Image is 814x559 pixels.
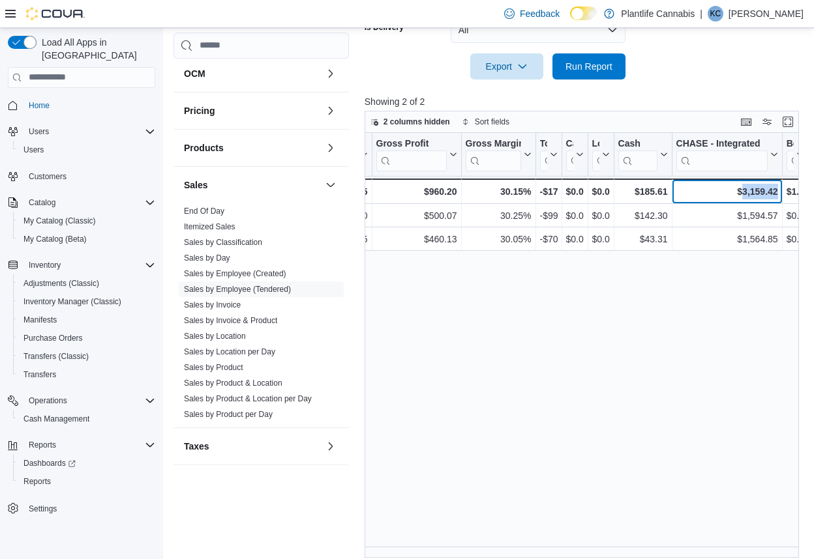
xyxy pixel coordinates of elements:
button: My Catalog (Classic) [13,212,160,230]
button: Reports [3,436,160,454]
span: Sales by Invoice & Product [184,315,277,326]
span: Purchase Orders [18,330,155,346]
button: Display options [759,114,775,130]
div: $185.61 [618,184,667,199]
button: Operations [3,392,160,410]
span: 2 columns hidden [384,117,450,127]
a: Sales by Location per Day [184,347,275,356]
button: Taxes [184,440,320,453]
span: Adjustments (Classic) [23,278,99,289]
div: $142.30 [618,208,667,223]
button: Products [184,141,320,154]
span: Load All Apps in [GEOGRAPHIC_DATA] [37,36,155,62]
div: Gross Profit [376,137,446,150]
button: OCM [323,66,339,81]
span: My Catalog (Classic) [23,216,96,226]
span: Sales by Product [184,362,243,373]
div: $1,153.30 [279,208,367,223]
button: OCM [184,67,320,80]
div: -$70.40 [539,231,557,247]
img: Cova [26,7,85,20]
button: Transfers (Classic) [13,347,160,365]
span: Sales by Product & Location per Day [184,394,312,404]
button: Sales [184,179,320,192]
span: Operations [29,395,67,406]
a: Feedback [499,1,565,27]
a: Reports [18,474,56,489]
button: Enter fullscreen [780,114,796,130]
div: 30.15% [465,184,531,199]
div: $0.80 [786,208,804,223]
div: Gross Profit [376,137,446,171]
a: Sales by Product & Location [184,379,282,388]
span: Settings [29,504,57,514]
span: Inventory Manager (Classic) [18,294,155,309]
div: Cashback [565,137,573,171]
a: Dashboards [18,455,81,471]
span: Dashboards [18,455,155,471]
a: Settings [23,501,62,517]
a: Sales by Classification [184,238,262,247]
div: Loyalty Redemptions [592,137,599,150]
span: Users [29,126,49,137]
span: Users [23,145,44,155]
div: $1.40 [786,184,804,199]
div: $1,564.85 [676,231,777,247]
a: Dashboards [13,454,160,472]
button: Products [323,140,339,156]
div: $460.13 [376,231,457,247]
span: Customers [29,171,67,182]
a: End Of Day [184,207,224,216]
button: Catalog [3,193,160,212]
button: Reports [23,437,61,453]
div: Bottle Deposit [786,137,793,150]
button: Transfers [13,365,160,384]
div: Gross Margin [465,137,520,150]
span: Sales by Classification [184,237,262,248]
button: Adjustments (Classic) [13,274,160,293]
span: Adjustments (Classic) [18,276,155,291]
span: Users [23,124,155,139]
a: Sales by Product [184,363,243,372]
a: Transfers (Classic) [18,349,94,364]
a: Itemized Sales [184,222,235,231]
div: $960.20 [376,184,457,199]
span: Inventory [23,257,155,273]
div: Loyalty Redemptions [592,137,599,171]
button: Bottle Deposit [786,137,804,171]
div: -$170.00 [539,184,557,199]
div: Total Discount [539,137,547,171]
span: Reports [29,440,56,450]
div: $0.00 [592,231,609,247]
span: Sales by Location [184,331,246,341]
a: My Catalog (Beta) [18,231,92,247]
h3: Products [184,141,224,154]
button: Inventory Manager (Classic) [13,293,160,311]
a: Transfers [18,367,61,382]
input: Dark Mode [570,7,597,20]
a: Sales by Invoice [184,300,241,309]
div: Gross Margin [465,137,520,171]
span: Itemized Sales [184,222,235,232]
div: 30.05% [465,231,531,247]
div: Sales [173,203,349,427]
span: Transfers [18,367,155,382]
button: Gross Margin [465,137,531,171]
div: Cash [618,137,657,150]
span: Run Report [565,60,612,73]
span: Cash Management [18,411,155,427]
span: Customers [23,168,155,184]
div: Cashback [565,137,573,150]
span: Settings [23,500,155,516]
span: My Catalog (Classic) [18,213,155,229]
button: Settings [3,498,160,517]
button: Users [23,124,54,139]
a: Sales by Location [184,332,246,341]
span: Export [478,53,535,79]
h3: Pricing [184,104,215,117]
button: Taxes [323,438,339,454]
span: Inventory Manager (Classic) [23,296,121,307]
div: $0.00 [592,208,609,223]
button: Catalog [23,195,61,210]
span: My Catalog (Beta) [23,234,87,244]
